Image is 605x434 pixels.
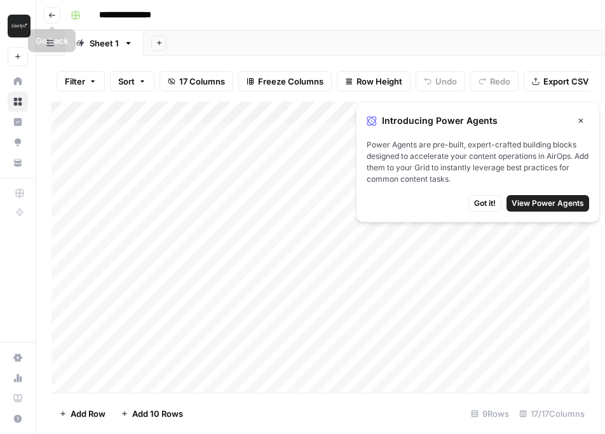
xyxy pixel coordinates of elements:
a: Opportunities [8,132,28,153]
div: 17/17 Columns [514,403,590,424]
button: Got it! [468,195,501,212]
span: Add Row [71,407,105,420]
a: Usage [8,368,28,388]
button: Freeze Columns [238,71,332,92]
button: Row Height [337,71,411,92]
button: Add Row [51,403,113,424]
a: Home [8,71,28,92]
button: Redo [470,71,519,92]
a: Learning Hub [8,388,28,409]
span: Export CSV [543,75,588,88]
span: Filter [65,75,85,88]
button: View Power Agents [506,195,589,212]
button: Undo [416,71,465,92]
div: Introducing Power Agents [367,112,589,129]
a: Browse [8,92,28,112]
a: Insights [8,112,28,132]
img: Klaviyo Logo [8,15,31,37]
span: View Power Agents [512,198,584,209]
span: Sort [118,75,135,88]
button: Filter [57,71,105,92]
button: Workspace: Klaviyo [8,10,28,42]
span: Row Height [357,75,402,88]
span: Redo [490,75,510,88]
div: Sheet 1 [90,37,119,50]
button: Export CSV [524,71,597,92]
span: Undo [435,75,457,88]
button: 17 Columns [160,71,233,92]
a: Your Data [8,153,28,173]
div: 9 Rows [466,403,514,424]
span: 17 Columns [179,75,225,88]
span: Add 10 Rows [132,407,183,420]
a: Settings [8,348,28,368]
span: Power Agents are pre-built, expert-crafted building blocks designed to accelerate your content op... [367,139,589,185]
button: Help + Support [8,409,28,429]
span: Got it! [474,198,496,209]
button: Sort [110,71,154,92]
span: Freeze Columns [258,75,323,88]
button: Add 10 Rows [113,403,191,424]
a: Sheet 1 [65,31,144,56]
